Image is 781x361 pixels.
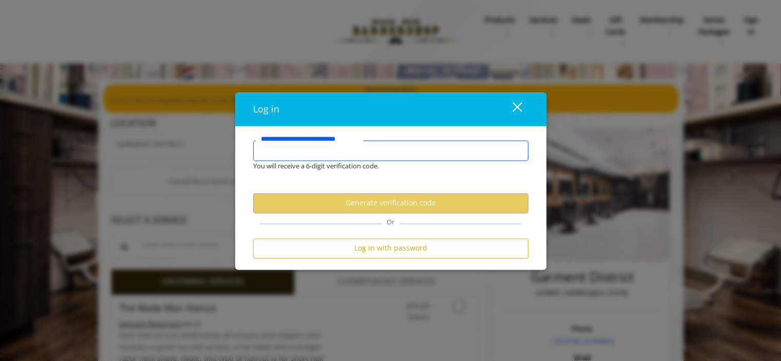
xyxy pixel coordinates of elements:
[501,102,521,117] div: close dialog
[253,238,528,258] button: Log in with password
[245,161,521,172] div: You will receive a 6-digit verification code.
[253,103,279,115] span: Log in
[382,217,399,226] span: Or
[253,193,528,213] button: Generate verification code
[493,99,528,120] button: close dialog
